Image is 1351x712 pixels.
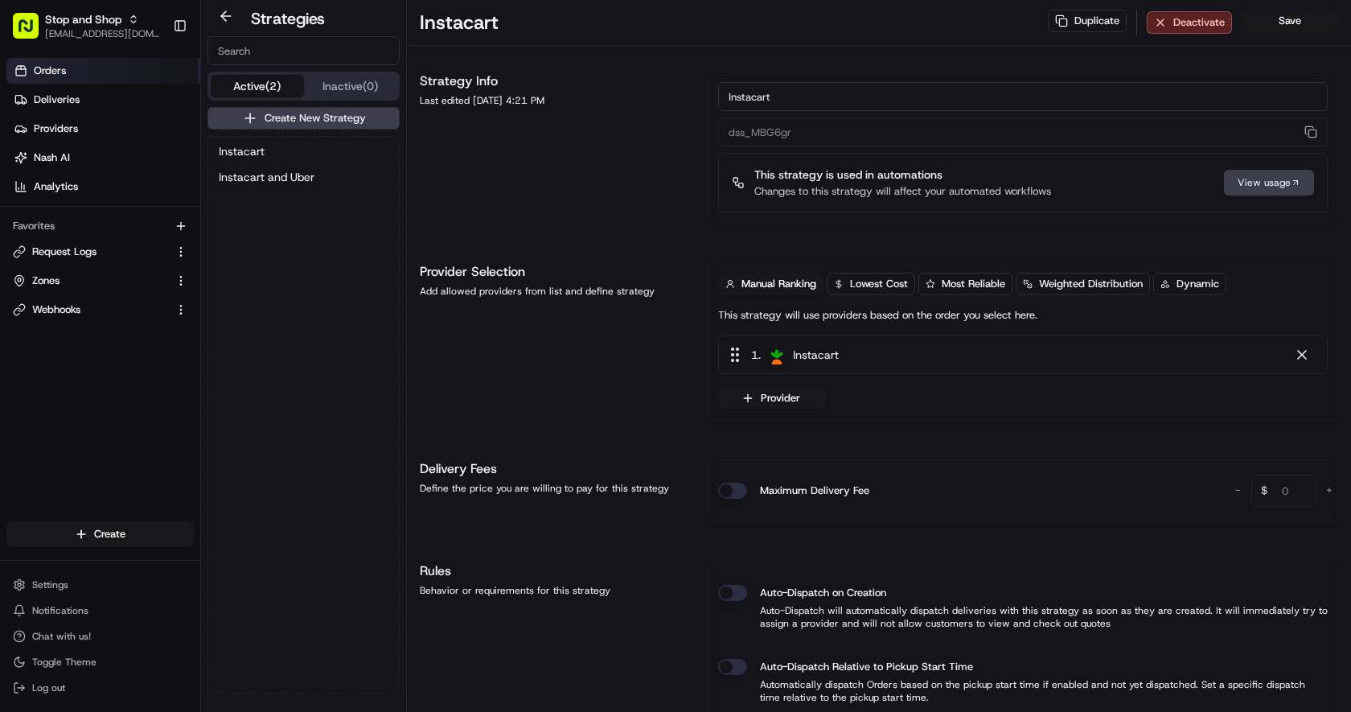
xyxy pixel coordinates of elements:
[251,7,325,30] h2: Strategies
[1254,477,1274,509] span: $
[13,245,168,259] a: Request Logs
[13,274,168,288] a: Zones
[1224,170,1314,195] a: View usage
[6,213,194,239] div: Favorites
[219,143,265,159] span: Instacart
[420,94,688,107] div: Last edited [DATE] 4:21 PM
[34,179,78,194] span: Analytics
[1048,10,1127,32] button: Duplicate
[32,681,65,694] span: Log out
[6,239,194,265] button: Request Logs
[32,302,80,317] span: Webhooks
[420,72,688,91] h1: Strategy Info
[55,154,264,170] div: Start new chat
[207,36,400,65] input: Search
[1039,277,1143,291] span: Weighted Distribution
[725,346,839,364] div: 1 .
[211,166,396,188] button: Instacart and Uber
[6,6,166,45] button: Stop and Shop[EMAIL_ADDRESS][DOMAIN_NAME]
[718,387,827,410] button: Provider
[420,285,688,298] div: Add allowed providers from list and define strategy
[304,75,397,97] button: Inactive (0)
[211,140,396,163] button: Instacart
[32,578,68,591] span: Settings
[942,277,1005,291] span: Most Reliable
[718,335,1328,374] div: 1. Instacart
[94,527,125,541] span: Create
[6,521,194,547] button: Create
[6,58,200,84] a: Orders
[1153,273,1226,295] button: Dynamic
[793,347,839,363] span: Instacart
[6,174,200,200] a: Analytics
[273,158,293,178] button: Start new chat
[45,27,160,40] button: [EMAIL_ADDRESS][DOMAIN_NAME]
[420,562,688,581] h1: Rules
[16,235,29,248] div: 📗
[6,651,194,673] button: Toggle Theme
[6,268,194,294] button: Zones
[16,16,48,48] img: Nash
[32,604,88,617] span: Notifications
[160,273,195,285] span: Pylon
[219,169,314,185] span: Instacart and Uber
[420,584,688,597] div: Behavior or requirements for this strategy
[16,64,293,90] p: Welcome 👋
[6,145,200,171] a: Nash AI
[129,227,265,256] a: 💻API Documentation
[718,604,1328,630] p: Auto-Dispatch will automatically dispatch deliveries with this strategy as soon as they are creat...
[34,121,78,136] span: Providers
[32,656,96,669] span: Toggle Theme
[32,630,91,643] span: Chat with us!
[113,272,195,285] a: Powered byPylon
[718,273,823,295] button: Manual Ranking
[42,104,265,121] input: Clear
[16,154,45,183] img: 1736555255976-a54dd68f-1ca7-489b-9aae-adbdc363a1c4
[1147,11,1232,34] button: Deactivate
[6,87,200,113] a: Deliveries
[850,277,908,291] span: Lowest Cost
[136,235,149,248] div: 💻
[10,227,129,256] a: 📗Knowledge Base
[718,678,1328,704] p: Automatically dispatch Orders based on the pickup start time if enabled and not yet dispatched. S...
[6,116,200,142] a: Providers
[1242,10,1338,32] button: Save
[1176,277,1219,291] span: Dynamic
[6,599,194,622] button: Notifications
[827,273,915,295] button: Lowest Cost
[760,585,886,601] label: Auto-Dispatch on Creation
[1016,273,1150,295] button: Weighted Distribution
[13,302,168,317] a: Webhooks
[34,150,70,165] span: Nash AI
[34,93,80,107] span: Deliveries
[420,10,499,35] h1: Instacart
[420,459,688,479] h1: Delivery Fees
[6,677,194,699] button: Log out
[760,659,973,675] label: Auto-Dispatch Relative to Pickup Start Time
[754,184,1051,199] p: Changes to this strategy will affect your automated workflows
[718,308,1037,323] p: This strategy will use providers based on the order you select here.
[207,107,400,130] button: Create New Strategy
[152,233,258,249] span: API Documentation
[55,170,203,183] div: We're available if you need us!
[420,262,688,282] h1: Provider Selection
[767,345,786,364] img: profile_instacart_ahold_partner.png
[754,167,1051,183] p: This strategy is used in automations
[34,64,66,78] span: Orders
[741,277,816,291] span: Manual Ranking
[6,297,194,323] button: Webhooks
[6,625,194,648] button: Chat with us!
[32,245,96,259] span: Request Logs
[6,574,194,596] button: Settings
[32,274,60,288] span: Zones
[45,11,121,27] button: Stop and Shop
[760,483,869,499] label: Maximum Delivery Fee
[32,233,123,249] span: Knowledge Base
[420,482,688,495] div: Define the price you are willing to pay for this strategy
